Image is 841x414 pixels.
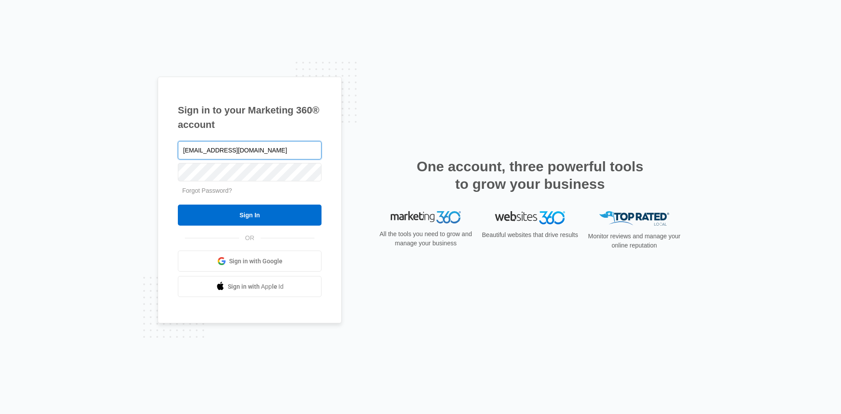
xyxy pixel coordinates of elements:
h1: Sign in to your Marketing 360® account [178,103,322,132]
span: OR [239,234,261,243]
p: All the tools you need to grow and manage your business [377,230,475,248]
p: Beautiful websites that drive results [481,230,579,240]
a: Sign in with Google [178,251,322,272]
h2: One account, three powerful tools to grow your business [414,158,646,193]
img: Top Rated Local [599,211,669,226]
img: Websites 360 [495,211,565,224]
p: Monitor reviews and manage your online reputation [585,232,683,250]
input: Sign In [178,205,322,226]
a: Forgot Password? [182,187,232,194]
span: Sign in with Google [229,257,283,266]
a: Sign in with Apple Id [178,276,322,297]
input: Email [178,141,322,159]
span: Sign in with Apple Id [228,282,284,291]
img: Marketing 360 [391,211,461,223]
